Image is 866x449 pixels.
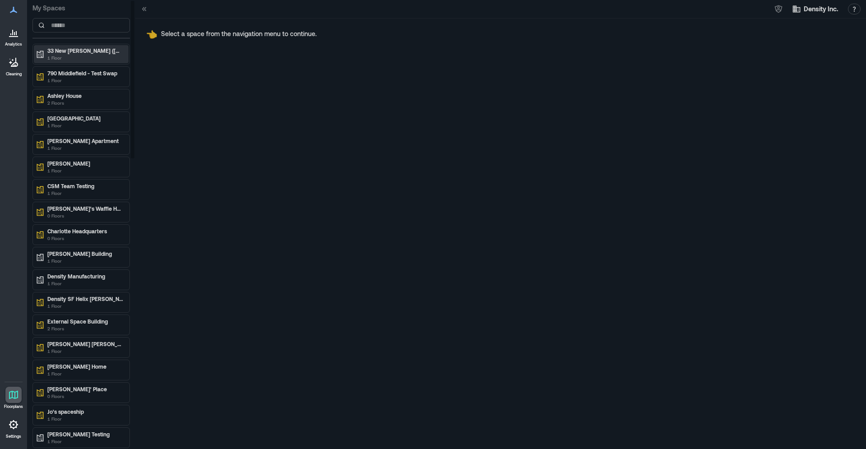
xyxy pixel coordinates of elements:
[47,430,123,438] p: [PERSON_NAME] Testing
[2,51,25,79] a: Cleaning
[32,4,130,13] p: My Spaces
[3,414,24,442] a: Settings
[5,42,22,47] p: Analytics
[47,115,123,122] p: [GEOGRAPHIC_DATA]
[47,340,123,347] p: [PERSON_NAME] [PERSON_NAME] Gather
[47,190,123,197] p: 1 Floor
[47,302,123,310] p: 1 Floor
[47,144,123,152] p: 1 Floor
[47,393,123,400] p: 0 Floors
[47,205,123,212] p: [PERSON_NAME]'s Waffle House
[47,370,123,377] p: 1 Floor
[47,385,123,393] p: [PERSON_NAME]' Place
[804,5,838,14] span: Density Inc.
[47,415,123,422] p: 1 Floor
[47,295,123,302] p: Density SF Helix [PERSON_NAME] TEST
[47,182,123,190] p: CSM Team Testing
[47,167,123,174] p: 1 Floor
[47,273,123,280] p: Density Manufacturing
[47,99,123,106] p: 2 Floors
[47,122,123,129] p: 1 Floor
[47,280,123,287] p: 1 Floor
[47,363,123,370] p: [PERSON_NAME] Home
[47,438,123,445] p: 1 Floor
[161,29,317,38] p: Select a space from the navigation menu to continue.
[6,434,21,439] p: Settings
[2,22,25,50] a: Analytics
[47,235,123,242] p: 0 Floors
[47,318,123,325] p: External Space Building
[47,69,123,77] p: 790 Middlefield - Test Swap
[47,54,123,61] p: 1 Floor
[47,160,123,167] p: [PERSON_NAME]
[47,77,123,84] p: 1 Floor
[47,47,123,54] p: 33 New [PERSON_NAME] ([GEOGRAPHIC_DATA])
[47,212,123,219] p: 0 Floors
[47,137,123,144] p: [PERSON_NAME] Apartment
[1,384,26,412] a: Floorplans
[47,257,123,264] p: 1 Floor
[47,347,123,355] p: 1 Floor
[4,404,23,409] p: Floorplans
[47,325,123,332] p: 2 Floors
[146,28,157,39] span: pointing left
[47,227,123,235] p: Charlotte Headquarters
[47,92,123,99] p: Ashley House
[789,2,841,16] button: Density Inc.
[47,408,123,415] p: Jo's spaceship
[47,250,123,257] p: [PERSON_NAME] Building
[6,71,22,77] p: Cleaning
